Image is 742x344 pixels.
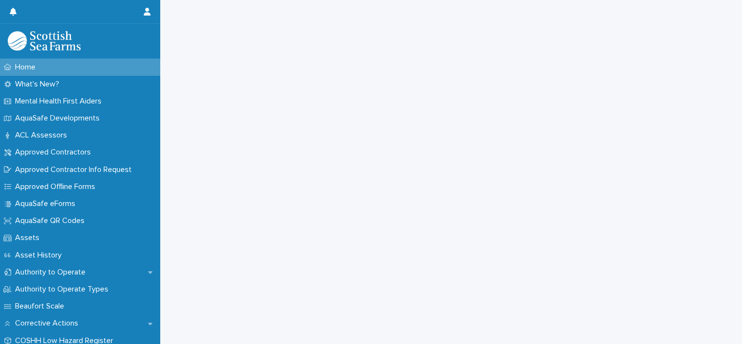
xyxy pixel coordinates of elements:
[11,233,47,242] p: Assets
[11,216,92,225] p: AquaSafe QR Codes
[11,285,116,294] p: Authority to Operate Types
[11,182,103,191] p: Approved Offline Forms
[11,268,93,277] p: Authority to Operate
[11,148,99,157] p: Approved Contractors
[11,251,69,260] p: Asset History
[11,131,75,140] p: ACL Assessors
[11,80,67,89] p: What's New?
[11,302,72,311] p: Beaufort Scale
[11,319,86,328] p: Corrective Actions
[11,63,43,72] p: Home
[8,31,81,51] img: bPIBxiqnSb2ggTQWdOVV
[11,97,109,106] p: Mental Health First Aiders
[11,165,139,174] p: Approved Contractor Info Request
[11,199,83,208] p: AquaSafe eForms
[11,114,107,123] p: AquaSafe Developments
